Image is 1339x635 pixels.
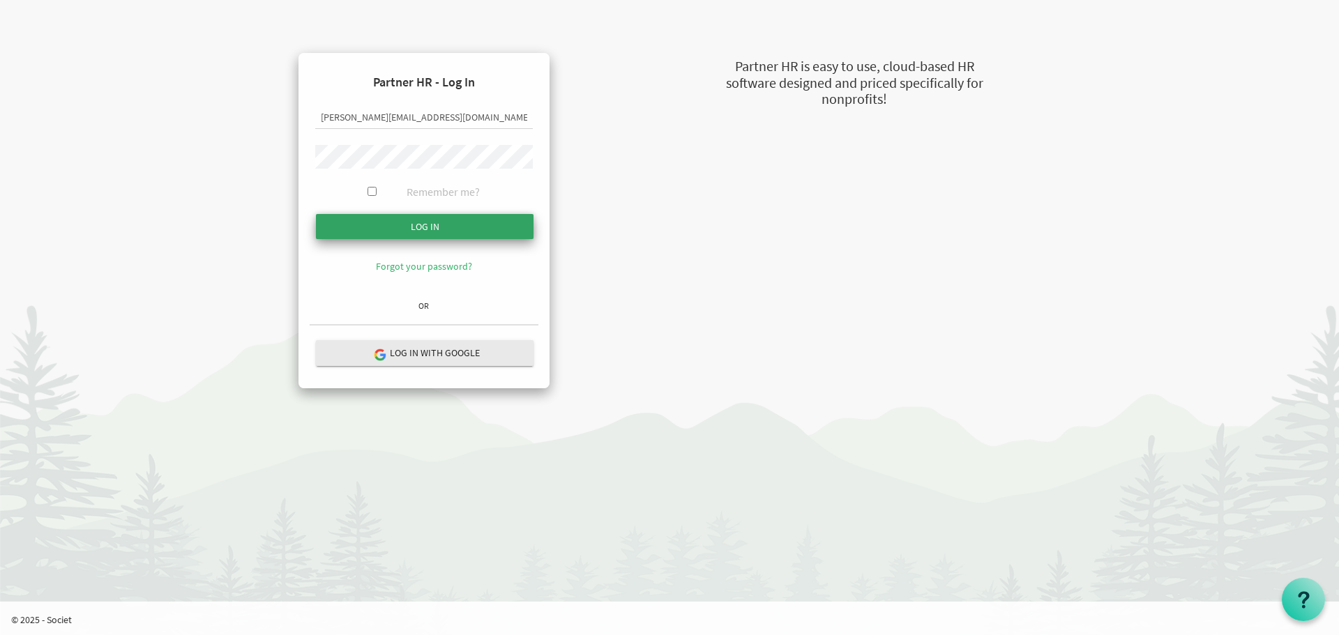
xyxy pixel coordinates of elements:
[656,56,1053,77] div: Partner HR is easy to use, cloud-based HR
[316,340,534,366] button: Log in with Google
[315,106,533,130] input: Email
[656,73,1053,93] div: software designed and priced specifically for
[316,214,534,239] input: Log in
[376,260,472,273] a: Forgot your password?
[310,64,538,100] h4: Partner HR - Log In
[407,184,480,200] label: Remember me?
[310,301,538,310] h6: OR
[656,89,1053,109] div: nonprofits!
[11,613,1339,627] p: © 2025 - Societ
[373,348,386,360] img: google-logo.png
